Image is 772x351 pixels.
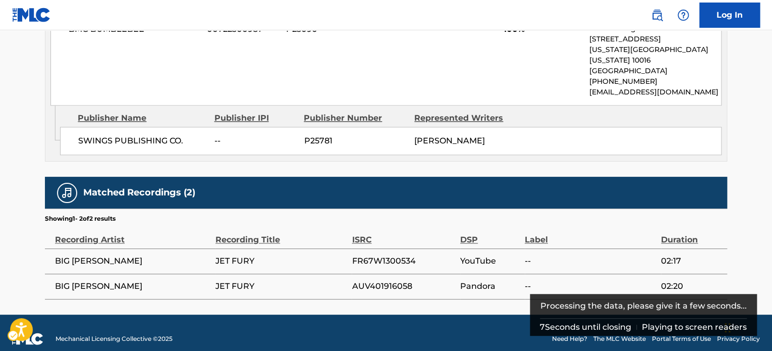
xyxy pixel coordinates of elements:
p: [EMAIL_ADDRESS][DOMAIN_NAME] [589,87,721,97]
div: Recording Title [215,223,347,246]
div: Represented Writers [414,112,517,124]
div: Publisher Name [78,112,206,124]
p: [PHONE_NUMBER] [589,76,721,87]
a: Portal Terms of Use [652,334,711,343]
span: -- [214,135,296,147]
div: ISRC [352,223,455,246]
span: JET FURY [215,255,347,267]
div: Processing the data, please give it a few seconds... [540,294,747,318]
span: 02:17 [661,255,722,267]
span: -- [525,280,656,292]
span: Mechanical Licensing Collective © 2025 [56,334,173,343]
span: 02:20 [661,280,722,292]
span: P25781 [304,135,407,147]
img: search [651,9,663,21]
img: Matched Recordings [61,187,73,199]
a: The MLC Website [593,334,646,343]
div: Recording Artist [55,223,210,246]
a: Need Help? [552,334,587,343]
div: Publisher IPI [214,112,296,124]
a: Privacy Policy [717,334,760,343]
span: [PERSON_NAME] [414,136,485,145]
p: [US_STATE][GEOGRAPHIC_DATA][US_STATE] 10016 [589,44,721,66]
div: Label [525,223,656,246]
span: AUV401916058 [352,280,455,292]
span: -- [525,255,656,267]
a: Log In [699,3,760,28]
span: 7 [540,322,545,332]
span: FR67W1300534 [352,255,455,267]
p: [GEOGRAPHIC_DATA] [589,66,721,76]
p: [STREET_ADDRESS] [589,34,721,44]
span: JET FURY [215,280,347,292]
span: BIG [PERSON_NAME] [55,255,210,267]
p: Showing 1 - 2 of 2 results [45,214,116,223]
span: Pandora [460,280,520,292]
div: Publisher Number [304,112,407,124]
span: YouTube [460,255,520,267]
div: Duration [661,223,722,246]
h5: Matched Recordings (2) [83,187,195,198]
img: MLC Logo [12,8,51,22]
img: help [677,9,689,21]
div: DSP [460,223,520,246]
span: BIG [PERSON_NAME] [55,280,210,292]
span: SWINGS PUBLISHING CO. [78,135,207,147]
